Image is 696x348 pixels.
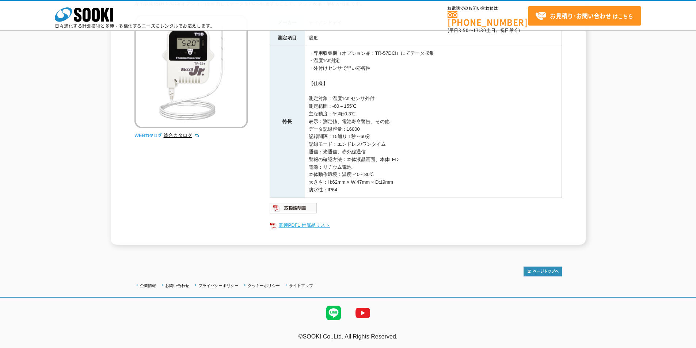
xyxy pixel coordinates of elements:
th: 特長 [270,46,305,198]
strong: お見積り･お問い合わせ [550,11,611,20]
img: 小型データロガー おんどとりTR-52i [134,15,248,128]
img: トップページへ [524,267,562,276]
p: 日々進化する計測技術と多種・多様化するニーズにレンタルでお応えします。 [55,24,215,28]
td: ・専用収集機（オプション品：TR-57DCi）にてデータ収集 ・温度1ch測定 ・外付けセンサで早い応答性 【仕様】 測定対象：温度1ch センサ外付 測定範囲：-60～155℃ 主な精度：平均... [305,46,562,198]
a: お見積り･お問い合わせはこちら [528,6,641,26]
a: 取扱説明書 [270,207,317,213]
a: プライバシーポリシー [198,283,239,288]
a: お問い合わせ [165,283,189,288]
img: 取扱説明書 [270,202,317,214]
a: [PHONE_NUMBER] [448,11,528,26]
span: 17:30 [473,27,486,34]
a: クッキーポリシー [248,283,280,288]
td: 温度 [305,30,562,46]
span: 8:50 [459,27,469,34]
img: YouTube [348,298,377,328]
img: webカタログ [134,132,162,139]
span: お電話でのお問い合わせは [448,6,528,11]
th: 測定項目 [270,30,305,46]
img: LINE [319,298,348,328]
a: 関連PDF1 付属品リスト [270,221,562,230]
a: 総合カタログ [164,133,199,138]
a: 企業情報 [140,283,156,288]
a: テストMail [668,341,696,347]
span: はこちら [535,11,633,22]
a: サイトマップ [289,283,313,288]
span: (平日 ～ 土日、祝日除く) [448,27,520,34]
